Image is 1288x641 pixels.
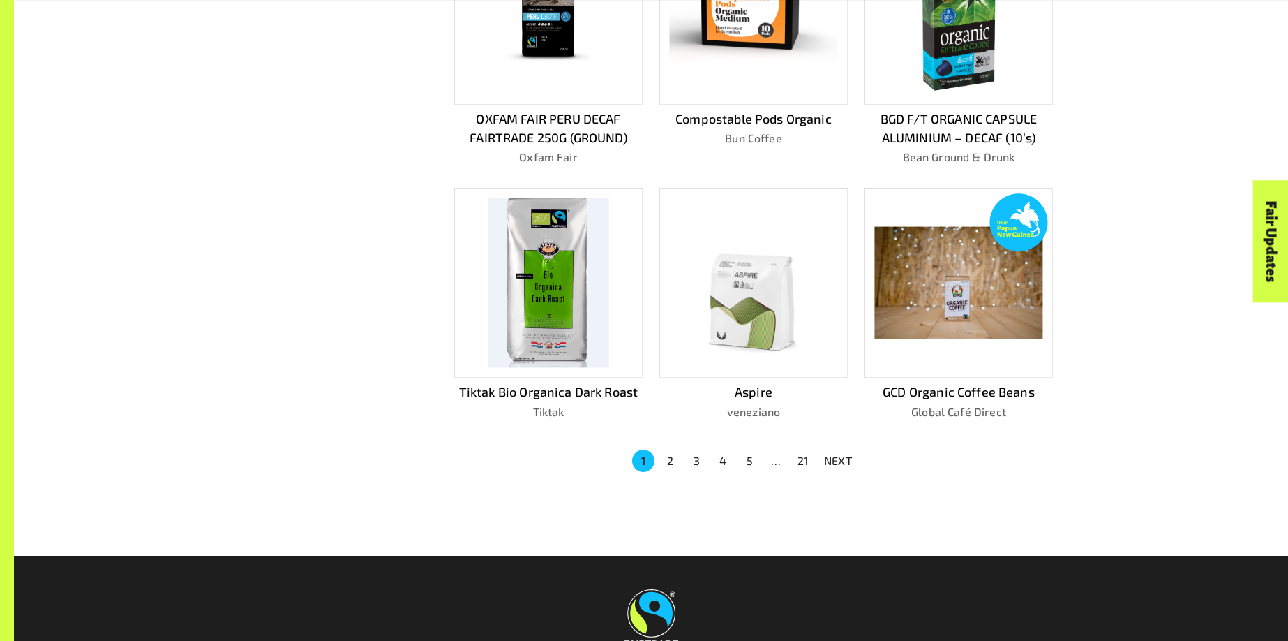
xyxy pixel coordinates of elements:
[659,383,848,401] p: Aspire
[765,452,787,469] div: …
[659,110,848,128] p: Compostable Pods Organic
[659,450,681,472] button: Go to page 2
[454,188,643,420] a: Tiktak Bio Organica Dark RoastTiktak
[712,450,734,472] button: Go to page 4
[864,404,1053,420] p: Global Café Direct
[454,404,643,420] p: Tiktak
[659,188,848,420] a: Aspireveneziano
[659,404,848,420] p: veneziano
[791,450,814,472] button: Go to page 21
[824,452,852,469] p: NEXT
[864,383,1053,401] p: GCD Organic Coffee Beans
[738,450,761,472] button: Go to page 5
[816,448,860,473] button: NEXT
[454,110,643,147] p: OXFAM FAIR PERU DECAF FAIRTRADE 250G (GROUND)
[632,450,654,472] button: page 1
[454,149,643,165] p: Oxfam Fair
[630,448,860,473] nav: pagination navigation
[685,450,707,472] button: Go to page 3
[864,110,1053,147] p: BGD F/T ORGANIC CAPSULE ALUMINIUM – DECAF (10’s)
[864,149,1053,165] p: Bean Ground & Drunk
[864,188,1053,420] a: GCD Organic Coffee BeansGlobal Café Direct
[454,383,643,401] p: Tiktak Bio Organica Dark Roast
[659,130,848,147] p: Bun Coffee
